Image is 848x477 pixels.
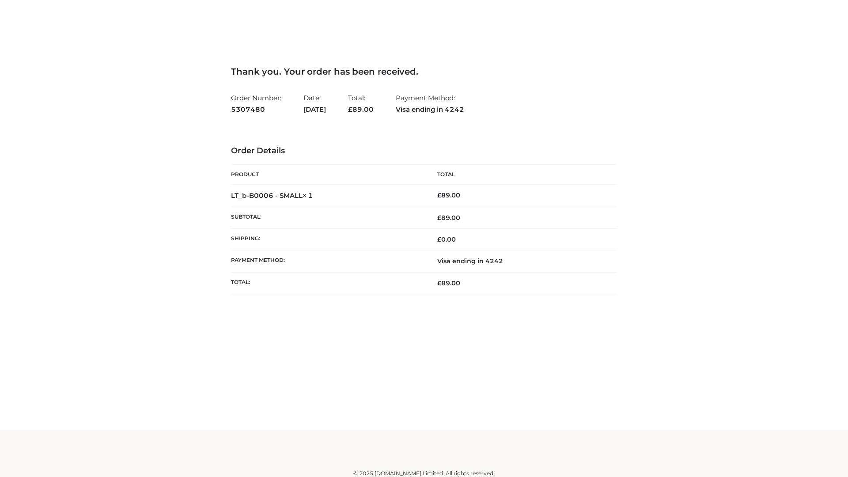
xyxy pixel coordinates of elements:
bdi: 89.00 [437,191,460,199]
strong: LT_b-B0006 - SMALL [231,191,313,200]
strong: Visa ending in 4242 [396,104,464,115]
strong: [DATE] [303,104,326,115]
span: £ [437,279,441,287]
li: Order Number: [231,90,281,117]
li: Total: [348,90,374,117]
h3: Thank you. Your order has been received. [231,66,617,77]
td: Visa ending in 4242 [424,250,617,272]
span: 89.00 [348,105,374,114]
span: 89.00 [437,214,460,222]
li: Date: [303,90,326,117]
th: Subtotal: [231,207,424,228]
strong: × 1 [303,191,313,200]
th: Shipping: [231,229,424,250]
th: Payment method: [231,250,424,272]
li: Payment Method: [396,90,464,117]
span: £ [437,235,441,243]
span: £ [348,105,352,114]
span: £ [437,214,441,222]
h3: Order Details [231,146,617,156]
bdi: 0.00 [437,235,456,243]
th: Total: [231,272,424,294]
th: Total [424,165,617,185]
span: 89.00 [437,279,460,287]
span: £ [437,191,441,199]
th: Product [231,165,424,185]
strong: 5307480 [231,104,281,115]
